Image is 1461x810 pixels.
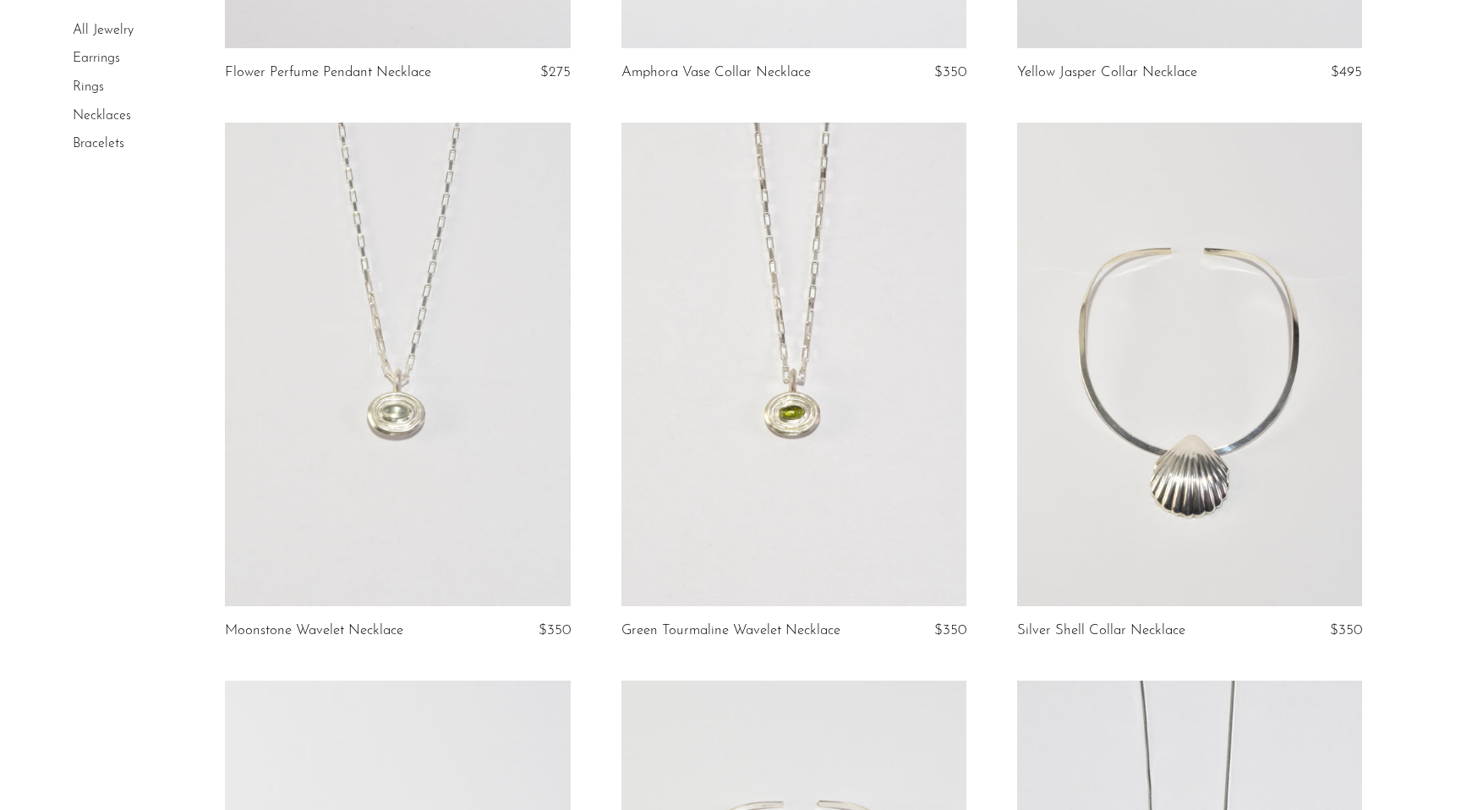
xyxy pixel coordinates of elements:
span: $350 [1330,623,1362,638]
a: Bracelets [73,137,124,151]
span: $350 [934,623,966,638]
a: Yellow Jasper Collar Necklace [1017,65,1197,80]
a: Silver Shell Collar Necklace [1017,623,1185,638]
span: $275 [540,65,571,79]
a: Moonstone Wavelet Necklace [225,623,403,638]
span: $350 [934,65,966,79]
a: Necklaces [73,109,131,123]
a: Green Tourmaline Wavelet Necklace [621,623,840,638]
span: $495 [1331,65,1362,79]
a: Amphora Vase Collar Necklace [621,65,811,80]
a: Flower Perfume Pendant Necklace [225,65,431,80]
span: $350 [539,623,571,638]
a: Rings [73,80,104,94]
a: Earrings [73,52,120,66]
a: All Jewelry [73,24,134,37]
